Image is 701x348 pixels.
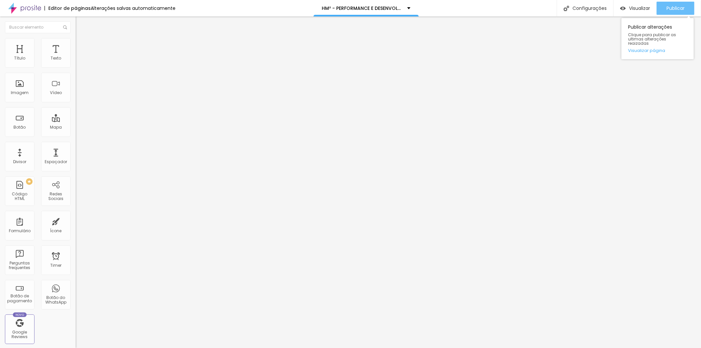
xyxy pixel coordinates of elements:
div: Título [14,56,25,61]
button: Publicar [657,2,694,15]
span: Clique para publicar as ultimas alterações reaizadas [628,33,687,46]
div: Código HTML [7,192,33,201]
div: Formulário [9,229,31,233]
div: Botão de pagamento [7,294,33,303]
a: Visualizar página [628,48,687,53]
img: Icone [564,6,569,11]
div: Timer [50,263,61,268]
div: Divisor [13,160,26,164]
img: view-1.svg [620,6,626,11]
img: Icone [63,25,67,29]
div: Editor de páginas [44,6,91,11]
div: Espaçador [45,160,67,164]
span: Publicar [666,6,685,11]
div: Imagem [11,90,29,95]
input: Buscar elemento [5,21,71,33]
iframe: Editor [76,16,701,348]
div: Vídeo [50,90,62,95]
div: Botão [14,125,26,130]
p: HM² - PERFORMANCE E DESENVOLVIMENTO [322,6,402,11]
div: Novo [13,312,27,317]
div: Perguntas frequentes [7,261,33,270]
div: Publicar alterações [621,18,694,59]
div: Google Reviews [7,330,33,339]
div: Texto [51,56,61,61]
div: Alterações salvas automaticamente [91,6,175,11]
button: Visualizar [614,2,657,15]
div: Redes Sociais [43,192,69,201]
span: Visualizar [629,6,650,11]
div: Mapa [50,125,62,130]
div: Ícone [50,229,62,233]
div: Botão do WhatsApp [43,295,69,305]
